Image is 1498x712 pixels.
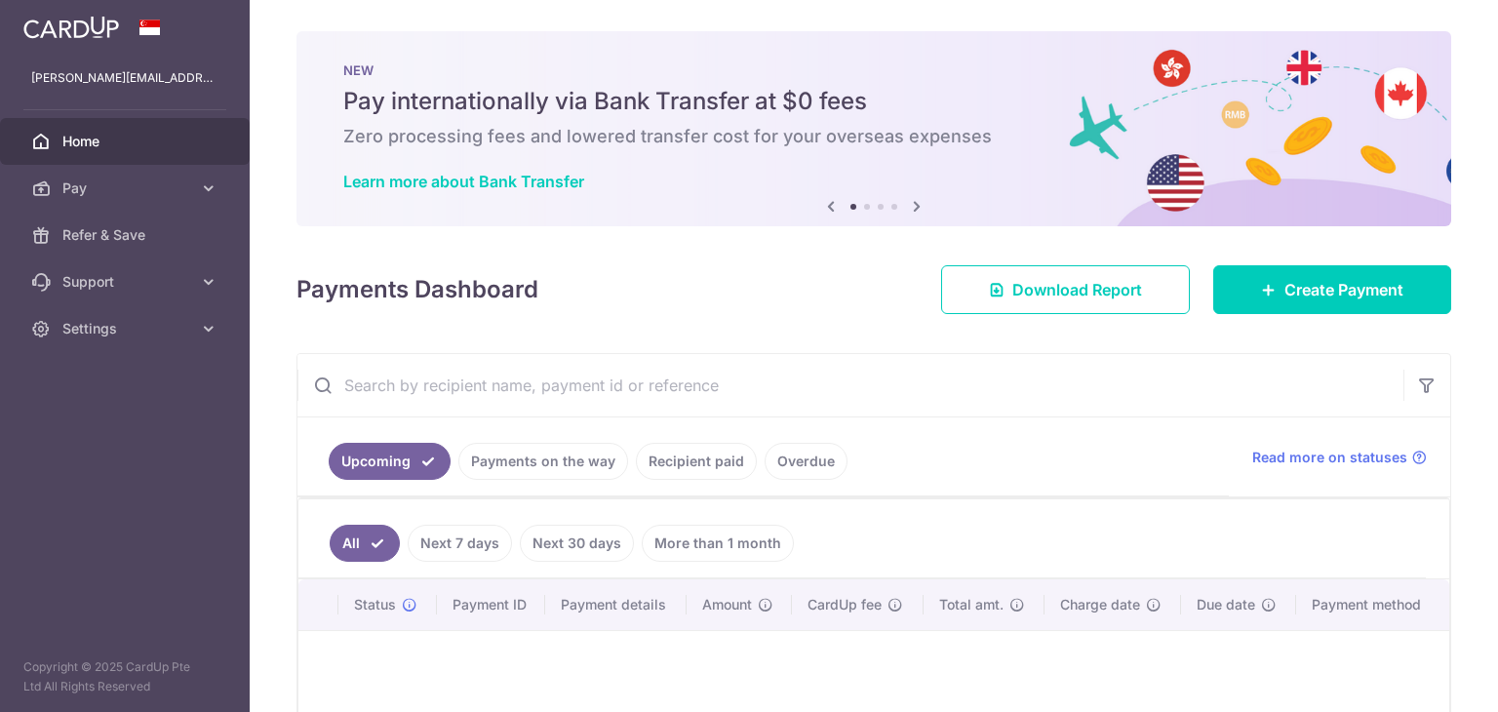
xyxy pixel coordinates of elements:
a: Upcoming [329,443,451,480]
img: CardUp [23,16,119,39]
a: Overdue [765,443,848,480]
input: Search by recipient name, payment id or reference [297,354,1403,416]
span: Amount [702,595,752,614]
a: Download Report [941,265,1190,314]
p: NEW [343,62,1404,78]
th: Payment details [545,579,687,630]
span: CardUp fee [808,595,882,614]
a: More than 1 month [642,525,794,562]
h6: Zero processing fees and lowered transfer cost for your overseas expenses [343,125,1404,148]
h4: Payments Dashboard [296,272,538,307]
a: Read more on statuses [1252,448,1427,467]
th: Payment ID [437,579,546,630]
img: Bank transfer banner [296,31,1451,226]
span: Charge date [1060,595,1140,614]
span: Pay [62,178,191,198]
a: All [330,525,400,562]
h5: Pay internationally via Bank Transfer at $0 fees [343,86,1404,117]
a: Create Payment [1213,265,1451,314]
span: Due date [1197,595,1255,614]
span: Read more on statuses [1252,448,1407,467]
span: Home [62,132,191,151]
a: Recipient paid [636,443,757,480]
a: Learn more about Bank Transfer [343,172,584,191]
a: Next 7 days [408,525,512,562]
span: Support [62,272,191,292]
p: [PERSON_NAME][EMAIL_ADDRESS][DOMAIN_NAME] [31,68,218,88]
span: Settings [62,319,191,338]
span: Download Report [1012,278,1142,301]
span: Create Payment [1284,278,1403,301]
a: Next 30 days [520,525,634,562]
span: Total amt. [939,595,1004,614]
span: Refer & Save [62,225,191,245]
a: Payments on the way [458,443,628,480]
span: Status [354,595,396,614]
th: Payment method [1296,579,1449,630]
